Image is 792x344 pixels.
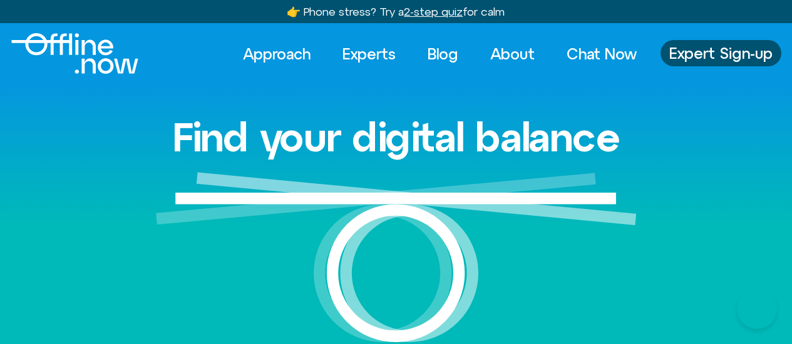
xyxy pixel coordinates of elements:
nav: Menu [232,40,648,68]
u: 2-step quiz [404,5,463,18]
a: About [479,40,546,68]
img: Offline.Now logo in white. Text of the words offline.now with a line going through the "O" [11,33,138,74]
a: Expert Sign-up [661,40,781,66]
iframe: Botpress [737,289,777,329]
a: Experts [331,40,407,68]
a: Blog [416,40,470,68]
a: Chat Now [555,40,648,68]
a: Approach [232,40,322,68]
h1: Find your digital balance [172,115,620,159]
span: Expert Sign-up [669,45,773,61]
div: Logo [11,33,117,74]
a: 👉 Phone stress? Try a2-step quizfor calm [287,5,505,18]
